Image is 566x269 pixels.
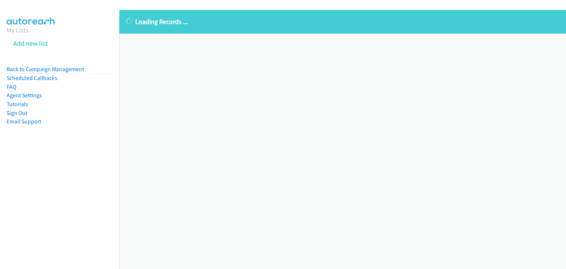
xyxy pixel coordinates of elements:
[7,101,28,108] a: Tutorials
[7,83,16,90] a: FAQ
[7,118,41,125] a: Email Support
[7,66,84,73] a: Back to Campaign Management
[126,17,559,27] p: Loading Records ...
[7,92,42,99] a: Agent Settings
[7,109,27,116] a: Sign Out
[13,39,48,48] a: Add new list
[7,26,29,34] a: My Lists
[7,74,57,81] a: Scheduled Callbacks
[417,237,560,263] iframe: Checklist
